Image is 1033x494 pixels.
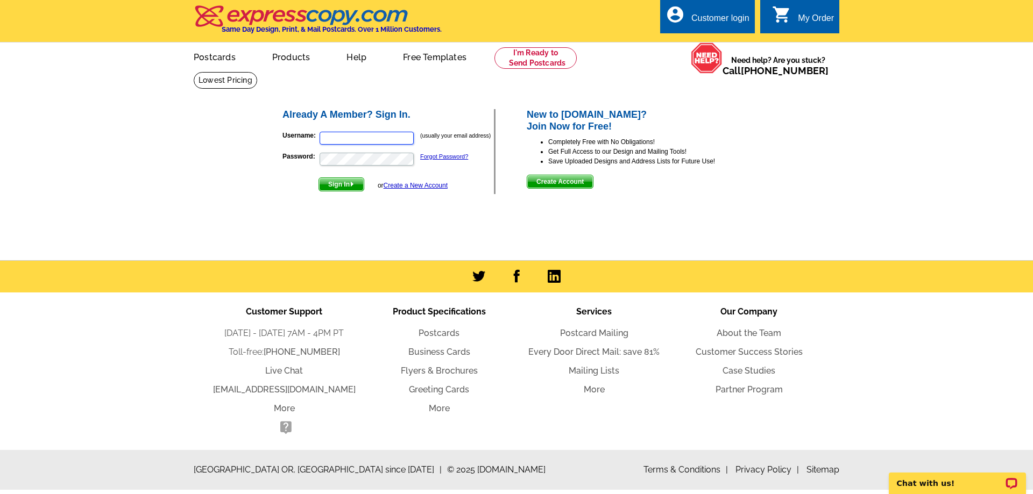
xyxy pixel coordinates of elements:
[246,306,322,317] span: Customer Support
[584,384,605,395] a: More
[723,65,829,76] span: Call
[350,182,355,187] img: button-next-arrow-white.png
[419,328,459,338] a: Postcards
[393,306,486,317] span: Product Specifications
[282,152,319,161] label: Password:
[666,5,685,24] i: account_circle
[691,42,723,74] img: help
[207,346,362,359] li: Toll-free:
[548,137,752,147] li: Completely Free with No Obligations!
[213,384,356,395] a: [EMAIL_ADDRESS][DOMAIN_NAME]
[798,13,834,28] div: My Order
[265,366,303,376] a: Live Chat
[527,175,593,189] button: Create Account
[569,366,619,376] a: Mailing Lists
[528,347,660,357] a: Every Door Direct Mail: save 81%
[741,65,829,76] a: [PHONE_NUMBER]
[735,464,799,475] a: Privacy Policy
[409,384,469,395] a: Greeting Cards
[696,347,803,357] a: Customer Success Stories
[420,153,468,160] a: Forgot Password?
[420,132,491,139] small: (usually your email address)
[207,327,362,340] li: [DATE] - [DATE] 7AM - 4PM PT
[386,44,484,69] a: Free Templates
[319,178,364,191] span: Sign In
[716,384,783,395] a: Partner Program
[548,156,752,166] li: Save Uploaded Designs and Address Lists for Future Use!
[274,403,295,413] a: More
[222,25,442,33] h4: Same Day Design, Print, & Mail Postcards. Over 1 Million Customers.
[548,147,752,156] li: Get Full Access to our Design and Mailing Tools!
[772,12,834,25] a: shopping_cart My Order
[255,44,328,69] a: Products
[717,328,781,338] a: About the Team
[666,12,749,25] a: account_circle Customer login
[723,366,775,376] a: Case Studies
[194,463,442,476] span: [GEOGRAPHIC_DATA] OR, [GEOGRAPHIC_DATA] since [DATE]
[882,460,1033,494] iframe: LiveChat chat widget
[408,347,470,357] a: Business Cards
[720,306,777,317] span: Our Company
[560,328,628,338] a: Postcard Mailing
[806,464,839,475] a: Sitemap
[282,109,494,121] h2: Already A Member? Sign In.
[194,13,442,33] a: Same Day Design, Print, & Mail Postcards. Over 1 Million Customers.
[691,13,749,28] div: Customer login
[378,181,448,190] div: or
[447,463,546,476] span: © 2025 [DOMAIN_NAME]
[319,177,364,191] button: Sign In
[527,109,752,132] h2: New to [DOMAIN_NAME]? Join Now for Free!
[384,182,448,189] a: Create a New Account
[576,306,612,317] span: Services
[643,464,728,475] a: Terms & Conditions
[429,403,450,413] a: More
[772,5,791,24] i: shopping_cart
[264,347,340,357] a: [PHONE_NUMBER]
[527,175,593,188] span: Create Account
[176,44,253,69] a: Postcards
[401,366,478,376] a: Flyers & Brochures
[282,131,319,140] label: Username:
[329,44,384,69] a: Help
[723,55,834,76] span: Need help? Are you stuck?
